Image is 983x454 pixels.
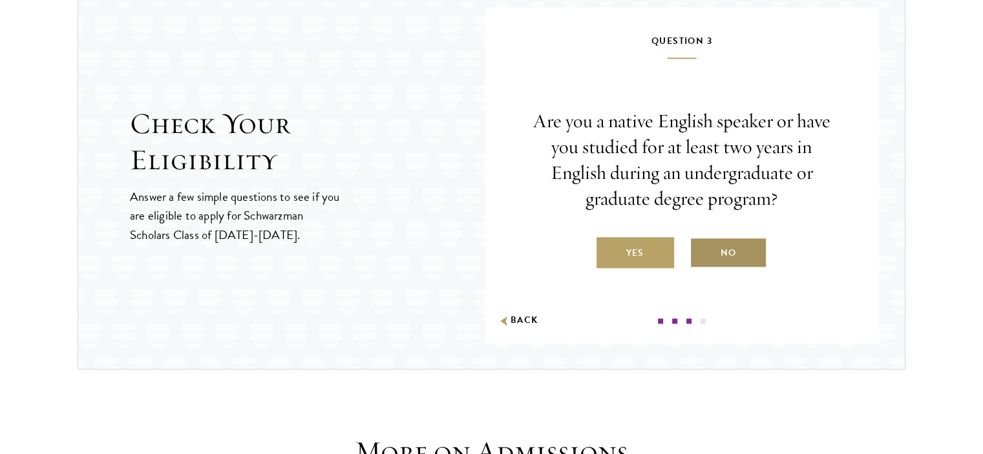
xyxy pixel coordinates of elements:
[690,237,767,268] label: No
[523,108,840,212] p: Are you a native English speaker or have you studied for at least two years in English during an ...
[130,106,485,178] h2: Check Your Eligibility
[523,33,840,59] h5: Question 3
[498,314,538,327] button: Back
[130,187,341,243] p: Answer a few simple questions to see if you are eligible to apply for Schwarzman Scholars Class o...
[597,237,674,268] label: Yes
